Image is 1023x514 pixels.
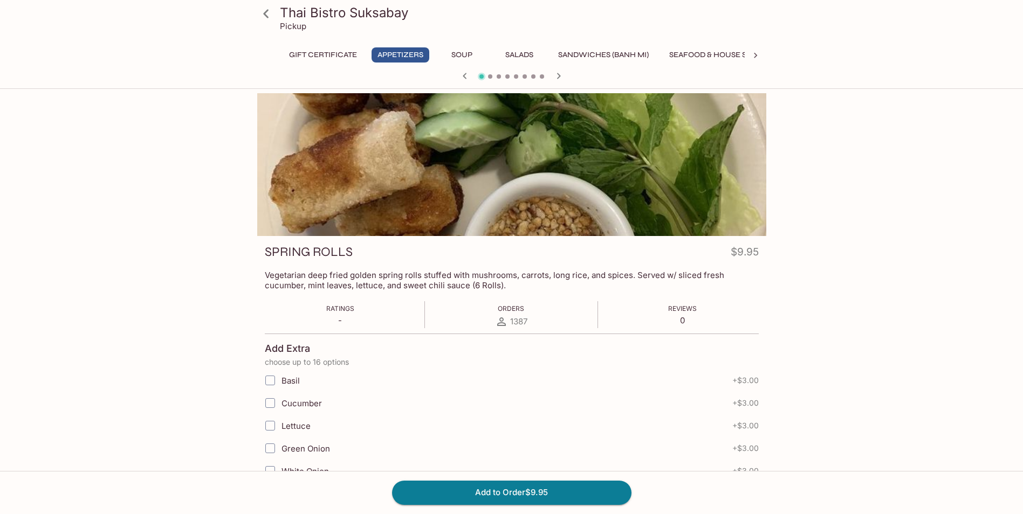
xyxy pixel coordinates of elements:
p: - [326,315,354,325]
button: Appetizers [372,47,429,62]
span: Ratings [326,304,354,312]
span: Cucumber [282,398,322,408]
span: + $3.00 [732,444,759,453]
span: Reviews [668,304,697,312]
button: Salads [495,47,544,62]
span: + $3.00 [732,399,759,407]
span: + $3.00 [732,467,759,475]
span: Lettuce [282,421,311,431]
button: Seafood & House Specials [663,47,784,62]
span: Basil [282,376,300,386]
button: Soup [438,47,486,62]
p: choose up to 16 options [265,358,759,366]
h3: SPRING ROLLS [265,244,353,260]
h3: Thai Bistro Suksabay [280,4,762,21]
span: Green Onion [282,443,330,454]
button: Gift Certificate [283,47,363,62]
button: Add to Order$9.95 [392,481,631,504]
span: Orders [498,304,524,312]
p: Pickup [280,21,306,31]
h4: Add Extra [265,343,310,355]
p: Vegetarian deep fried golden spring rolls stuffed with mushrooms, carrots, long rice, and spices.... [265,270,759,290]
button: Sandwiches (Banh Mi) [552,47,655,62]
span: + $3.00 [732,421,759,430]
p: 0 [668,315,697,325]
h4: $9.95 [731,244,759,265]
span: 1387 [510,316,527,327]
div: SPRING ROLLS [257,93,766,236]
span: White Onion [282,466,329,476]
span: + $3.00 [732,376,759,385]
